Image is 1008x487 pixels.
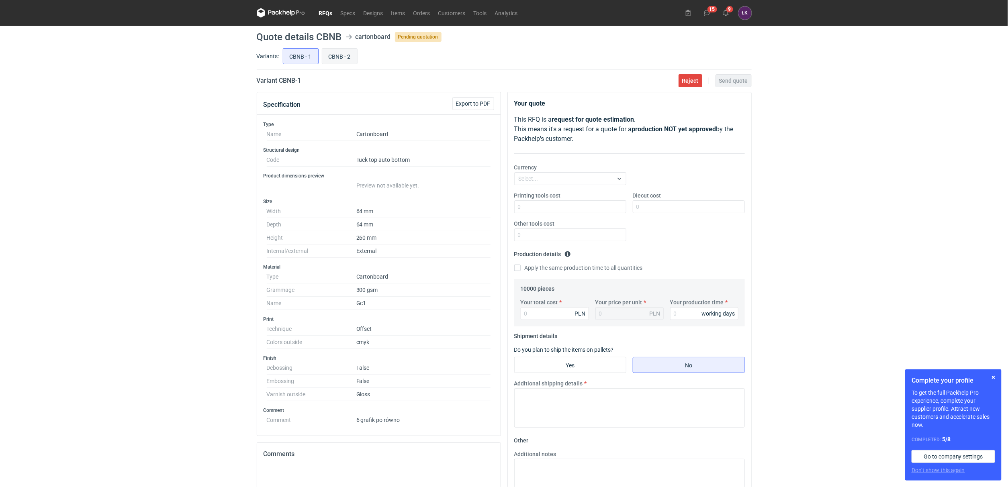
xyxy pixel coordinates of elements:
legend: Production details [514,248,571,257]
h3: Type [264,121,494,128]
button: Export to PDF [452,97,494,110]
dt: Name [267,128,356,141]
button: ŁK [738,6,752,20]
a: Go to company settings [912,450,995,463]
legend: 10000 pieces [521,282,555,292]
dd: False [356,361,491,375]
label: CBNB - 2 [322,48,358,64]
dt: Comment [267,414,356,423]
label: Apply the same production time to all quantities [514,264,643,272]
strong: 5 / 8 [942,436,951,442]
div: cartonboard [356,32,391,42]
label: Other tools cost [514,220,555,228]
h3: Product dimensions preview [264,173,494,179]
svg: Packhelp Pro [257,8,305,18]
dt: Colors outside [267,336,356,349]
label: Diecut cost [633,192,661,200]
dd: Gc1 [356,297,491,310]
strong: request for quote estimation [552,116,634,123]
div: Łukasz Kowalski [738,6,752,20]
dt: Debossing [267,361,356,375]
span: Reject [682,78,699,84]
dt: Internal/external [267,245,356,258]
button: Skip for now [989,373,998,382]
dd: False [356,375,491,388]
dt: Name [267,297,356,310]
h3: Finish [264,355,494,361]
h3: Size [264,198,494,205]
label: Printing tools cost [514,192,561,200]
strong: production NOT yet approved [632,125,716,133]
input: 0 [514,228,626,241]
dd: 6 grafik po równo [356,414,491,423]
a: Tools [470,8,491,18]
div: PLN [575,310,586,318]
dt: Width [267,205,356,218]
span: Send quote [719,78,748,84]
label: Additional shipping details [514,379,583,387]
div: Completed: [912,435,995,444]
label: Variants: [257,52,279,60]
label: No [633,357,745,373]
dt: Height [267,231,356,245]
h3: Structural design [264,147,494,153]
a: Customers [434,8,470,18]
button: Don’t show this again [912,466,965,474]
label: Do you plan to ship the items on pallets? [514,346,614,353]
dt: Grammage [267,283,356,297]
dt: Embossing [267,375,356,388]
h1: Complete your profile [912,376,995,385]
button: Send quote [716,74,752,87]
div: working days [702,310,735,318]
h3: Print [264,316,494,322]
dd: 64 mm [356,218,491,231]
dt: Technique [267,322,356,336]
span: Preview not available yet. [356,182,419,189]
button: Reject [679,74,702,87]
dt: Varnish outside [267,388,356,401]
label: Your price per unit [595,298,642,306]
h2: Comments [264,449,494,459]
dd: Cartonboard [356,270,491,283]
a: Orders [409,8,434,18]
legend: Shipment details [514,330,558,339]
dd: External [356,245,491,258]
input: 0 [514,200,626,213]
input: 0 [521,307,589,320]
dd: 300 gsm [356,283,491,297]
dt: Code [267,153,356,167]
dd: Cartonboard [356,128,491,141]
dd: Tuck top auto bottom [356,153,491,167]
a: Analytics [491,8,522,18]
dd: 64 mm [356,205,491,218]
legend: Other [514,434,529,444]
h2: Variant CBNB - 1 [257,76,301,86]
button: Specification [264,95,301,114]
a: Items [387,8,409,18]
h1: Quote details CBNB [257,32,342,42]
h3: Material [264,264,494,270]
dd: cmyk [356,336,491,349]
a: Specs [337,8,360,18]
p: This RFQ is a . This means it's a request for a quote for a by the Packhelp's customer. [514,115,745,144]
input: 0 [633,200,745,213]
dd: Offset [356,322,491,336]
dt: Depth [267,218,356,231]
strong: Your quote [514,100,546,107]
h3: Comment [264,407,494,414]
label: Additional notes [514,450,556,458]
label: Your total cost [521,298,558,306]
a: RFQs [315,8,337,18]
dt: Type [267,270,356,283]
span: Export to PDF [456,101,491,106]
label: CBNB - 1 [283,48,319,64]
dd: 260 mm [356,231,491,245]
dd: Gloss [356,388,491,401]
span: Pending quotation [395,32,442,42]
div: Select... [519,175,538,183]
div: PLN [650,310,660,318]
a: Designs [360,8,387,18]
button: 9 [720,6,732,19]
label: Currency [514,163,537,171]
